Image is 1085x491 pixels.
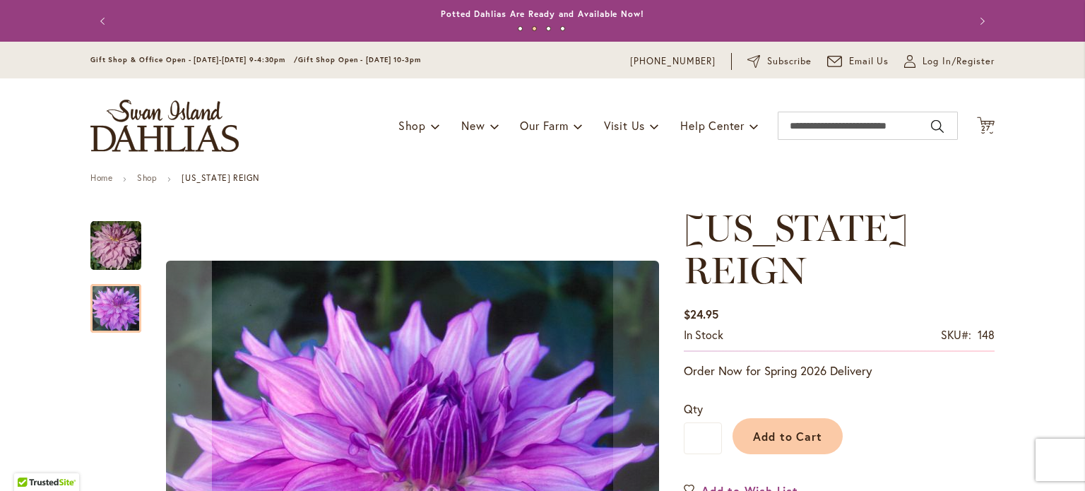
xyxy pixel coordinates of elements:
span: Subscribe [767,54,812,69]
span: Gift Shop Open - [DATE] 10-3pm [298,55,421,64]
div: Availability [684,327,723,343]
strong: [US_STATE] REIGN [182,172,260,183]
span: Email Us [849,54,889,69]
button: 3 of 4 [546,26,551,31]
button: Add to Cart [733,418,843,454]
button: 4 of 4 [560,26,565,31]
a: [PHONE_NUMBER] [630,54,716,69]
span: Add to Cart [753,429,823,444]
span: Visit Us [604,118,645,133]
button: 27 [977,117,995,136]
button: Next [966,7,995,35]
p: Order Now for Spring 2026 Delivery [684,362,995,379]
button: 1 of 4 [518,26,523,31]
a: Potted Dahlias Are Ready and Available Now! [441,8,644,19]
div: OREGON REIGN [90,270,141,333]
span: [US_STATE] REIGN [684,206,908,292]
button: 2 of 4 [532,26,537,31]
button: Previous [90,7,119,35]
span: Qty [684,401,703,416]
a: Shop [137,172,157,183]
img: OREGON REIGN [90,220,141,271]
a: Email Us [827,54,889,69]
span: 27 [981,124,990,133]
div: 148 [978,327,995,343]
span: Our Farm [520,118,568,133]
span: New [461,118,485,133]
div: OREGON REIGN [90,207,155,270]
span: Shop [398,118,426,133]
strong: SKU [941,327,971,342]
a: Log In/Register [904,54,995,69]
a: Home [90,172,112,183]
a: store logo [90,100,239,152]
span: In stock [684,327,723,342]
span: Help Center [680,118,745,133]
span: Gift Shop & Office Open - [DATE]-[DATE] 9-4:30pm / [90,55,298,64]
span: Log In/Register [923,54,995,69]
a: Subscribe [747,54,812,69]
span: $24.95 [684,307,718,321]
iframe: Launch Accessibility Center [11,441,50,480]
